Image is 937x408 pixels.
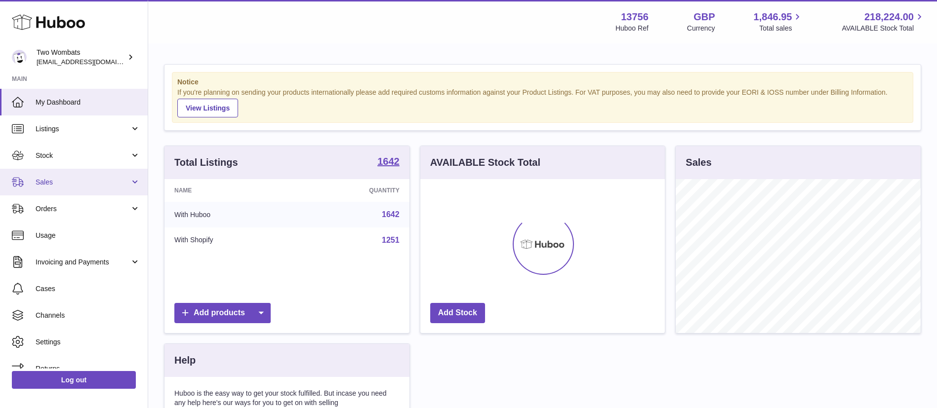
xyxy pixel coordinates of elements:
[864,10,914,24] span: 218,224.00
[687,24,715,33] div: Currency
[174,389,400,408] p: Huboo is the easy way to get your stock fulfilled. But incase you need any help here's our ways f...
[164,179,296,202] th: Name
[12,371,136,389] a: Log out
[36,124,130,134] span: Listings
[174,354,196,367] h3: Help
[36,311,140,320] span: Channels
[296,179,409,202] th: Quantity
[686,156,711,169] h3: Sales
[36,151,130,160] span: Stock
[759,24,803,33] span: Total sales
[177,99,238,117] a: View Listings
[174,303,271,323] a: Add products
[36,337,140,347] span: Settings
[36,284,140,294] span: Cases
[37,48,125,67] div: Two Wombats
[615,24,649,33] div: Huboo Ref
[430,303,485,323] a: Add Stock
[37,58,145,66] span: [EMAIL_ADDRESS][DOMAIN_NAME]
[430,156,540,169] h3: AVAILABLE Stock Total
[693,10,715,24] strong: GBP
[377,156,400,166] strong: 1642
[174,156,238,169] h3: Total Listings
[164,202,296,227] td: With Huboo
[754,10,804,33] a: 1,846.95 Total sales
[36,178,130,187] span: Sales
[36,204,130,214] span: Orders
[377,156,400,168] a: 1642
[382,210,400,219] a: 1642
[621,10,649,24] strong: 13756
[36,364,140,373] span: Returns
[177,77,908,87] strong: Notice
[36,258,130,267] span: Invoicing and Payments
[842,24,925,33] span: AVAILABLE Stock Total
[842,10,925,33] a: 218,224.00 AVAILABLE Stock Total
[177,88,908,117] div: If you're planning on sending your products internationally please add required customs informati...
[382,236,400,244] a: 1251
[12,50,27,65] img: internalAdmin-13756@internal.huboo.com
[36,98,140,107] span: My Dashboard
[164,227,296,253] td: With Shopify
[754,10,792,24] span: 1,846.95
[36,231,140,240] span: Usage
